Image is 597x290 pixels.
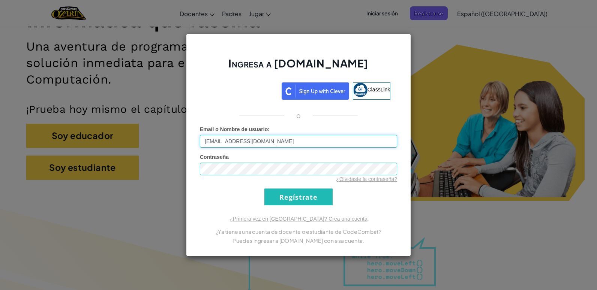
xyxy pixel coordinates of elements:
span: Email o Nombre de usuario [200,126,268,132]
img: clever_sso_button@2x.png [282,82,349,100]
h2: Ingresa a [DOMAIN_NAME] [200,56,397,78]
label: : [200,126,270,133]
a: ¿Olvidaste la contraseña? [336,176,397,182]
input: Regístrate [264,188,333,205]
span: ClassLink [367,87,390,93]
iframe: Botón de Acceder con Google [203,82,282,98]
a: ¿Primera vez en [GEOGRAPHIC_DATA]? Crea una cuenta [229,216,367,222]
p: Puedes ingresar a [DOMAIN_NAME] con esa cuenta. [200,236,397,245]
p: o [296,111,301,120]
span: Contraseña [200,154,229,160]
img: classlink-logo-small.png [353,83,367,97]
p: ¿Ya tienes una cuenta de docente o estudiante de CodeCombat? [200,227,397,236]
